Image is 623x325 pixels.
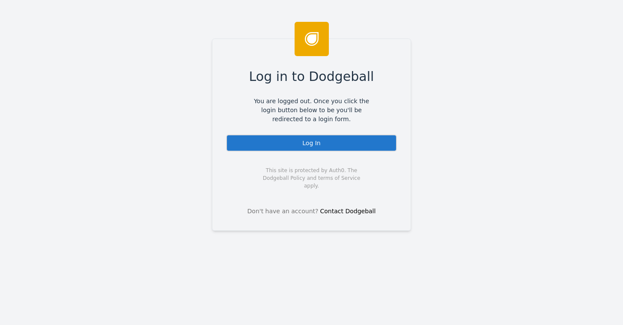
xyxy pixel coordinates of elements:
[249,67,374,86] span: Log in to Dodgeball
[247,207,319,216] span: Don't have an account?
[320,208,376,215] a: Contact Dodgeball
[226,134,397,152] div: Log In
[255,167,368,190] span: This site is protected by Auth0. The Dodgeball Policy and terms of Service apply.
[247,97,376,124] span: You are logged out. Once you click the login button below to be you'll be redirected to a login f...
